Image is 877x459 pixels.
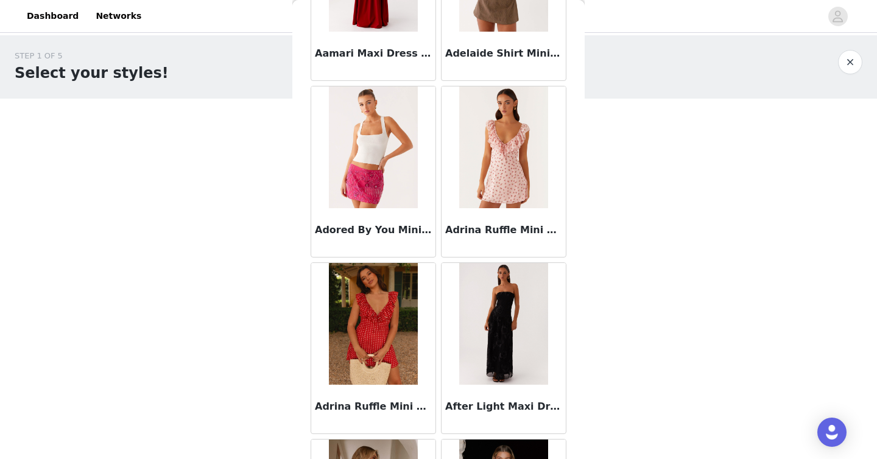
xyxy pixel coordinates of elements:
div: Open Intercom Messenger [817,418,847,447]
a: Dashboard [19,2,86,30]
h3: After Light Maxi Dress - Black [445,399,562,414]
h3: Adelaide Shirt Mini Dress - Brown [445,46,562,61]
img: After Light Maxi Dress - Black [459,263,548,385]
h3: Adrina Ruffle Mini Dress - Red Polka Dot [315,399,432,414]
img: Adrina Ruffle Mini Dress - Red Polka Dot [329,263,417,385]
img: Adrina Ruffle Mini Dress - Pink Flower [459,86,548,208]
h3: Adored By You Mini Skirt - Fuchsia [315,223,432,237]
img: Adored By You Mini Skirt - Fuchsia [329,86,417,208]
div: avatar [832,7,844,26]
h1: Select your styles! [15,62,169,84]
h3: Adrina Ruffle Mini Dress - Pink Flower [445,223,562,237]
div: STEP 1 OF 5 [15,50,169,62]
a: Networks [88,2,149,30]
h3: Aamari Maxi Dress - Red [315,46,432,61]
